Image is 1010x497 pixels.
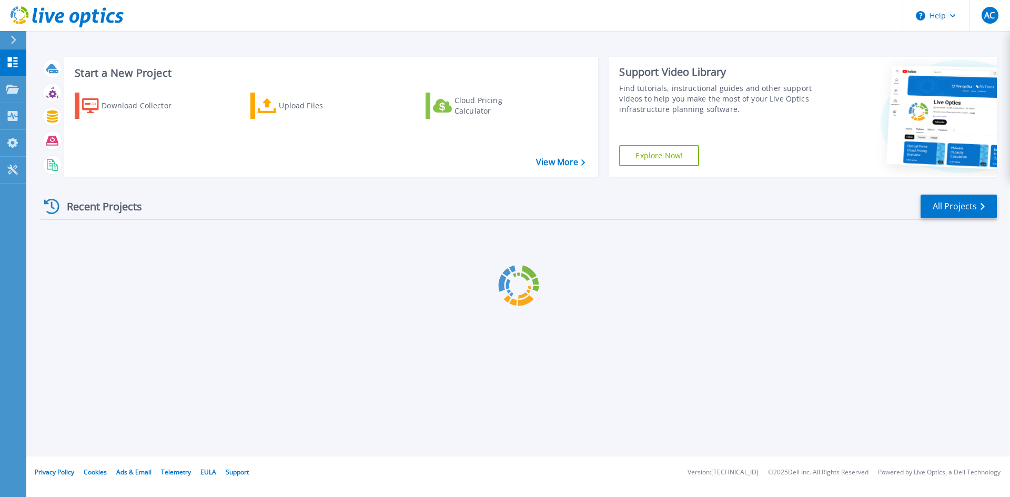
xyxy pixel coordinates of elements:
a: Privacy Policy [35,468,74,476]
a: EULA [200,468,216,476]
div: Upload Files [279,95,363,116]
a: Upload Files [250,93,368,119]
h3: Start a New Project [75,67,585,79]
div: Cloud Pricing Calculator [454,95,539,116]
a: Cloud Pricing Calculator [426,93,543,119]
a: Ads & Email [116,468,151,476]
div: Support Video Library [619,65,817,79]
a: Telemetry [161,468,191,476]
a: View More [536,157,585,167]
span: AC [984,11,995,19]
a: Support [226,468,249,476]
li: Powered by Live Optics, a Dell Technology [878,469,1001,476]
a: Cookies [84,468,107,476]
div: Find tutorials, instructional guides and other support videos to help you make the most of your L... [619,83,817,115]
li: © 2025 Dell Inc. All Rights Reserved [768,469,868,476]
a: Download Collector [75,93,192,119]
a: Explore Now! [619,145,699,166]
li: Version: [TECHNICAL_ID] [688,469,759,476]
a: All Projects [921,195,997,218]
div: Recent Projects [41,194,156,219]
div: Download Collector [102,95,186,116]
